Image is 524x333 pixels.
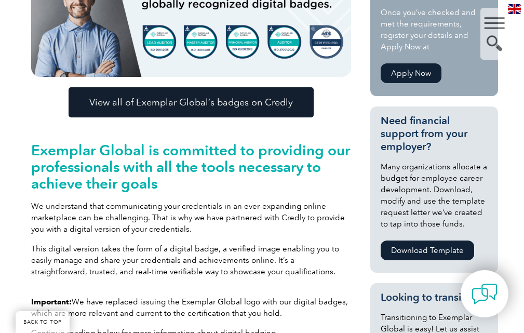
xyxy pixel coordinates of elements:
a: Apply Now [381,63,441,83]
h3: Need financial support from your employer? [381,114,488,153]
h3: Looking to transition? [381,291,488,304]
p: This digital version takes the form of a digital badge, a verified image enabling you to easily m... [31,243,351,277]
h2: Exemplar Global is committed to providing our professionals with all the tools necessary to achie... [31,142,351,192]
p: Many organizations allocate a budget for employee career development. Download, modify and use th... [381,161,488,230]
a: BACK TO TOP [16,311,70,333]
p: We have replaced issuing the Exemplar Global logo with our digital badges, which are more relevan... [31,296,351,319]
img: contact-chat.png [472,281,498,307]
p: Once you’ve checked and met the requirements, register your details and Apply Now at [381,7,488,52]
a: Download Template [381,241,474,260]
p: We understand that communicating your credentials in an ever-expanding online marketplace can be ... [31,201,351,235]
a: View all of Exemplar Global’s badges on Credly [69,87,314,117]
img: en [508,4,521,14]
strong: Important: [31,297,72,307]
span: View all of Exemplar Global’s badges on Credly [89,98,293,107]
